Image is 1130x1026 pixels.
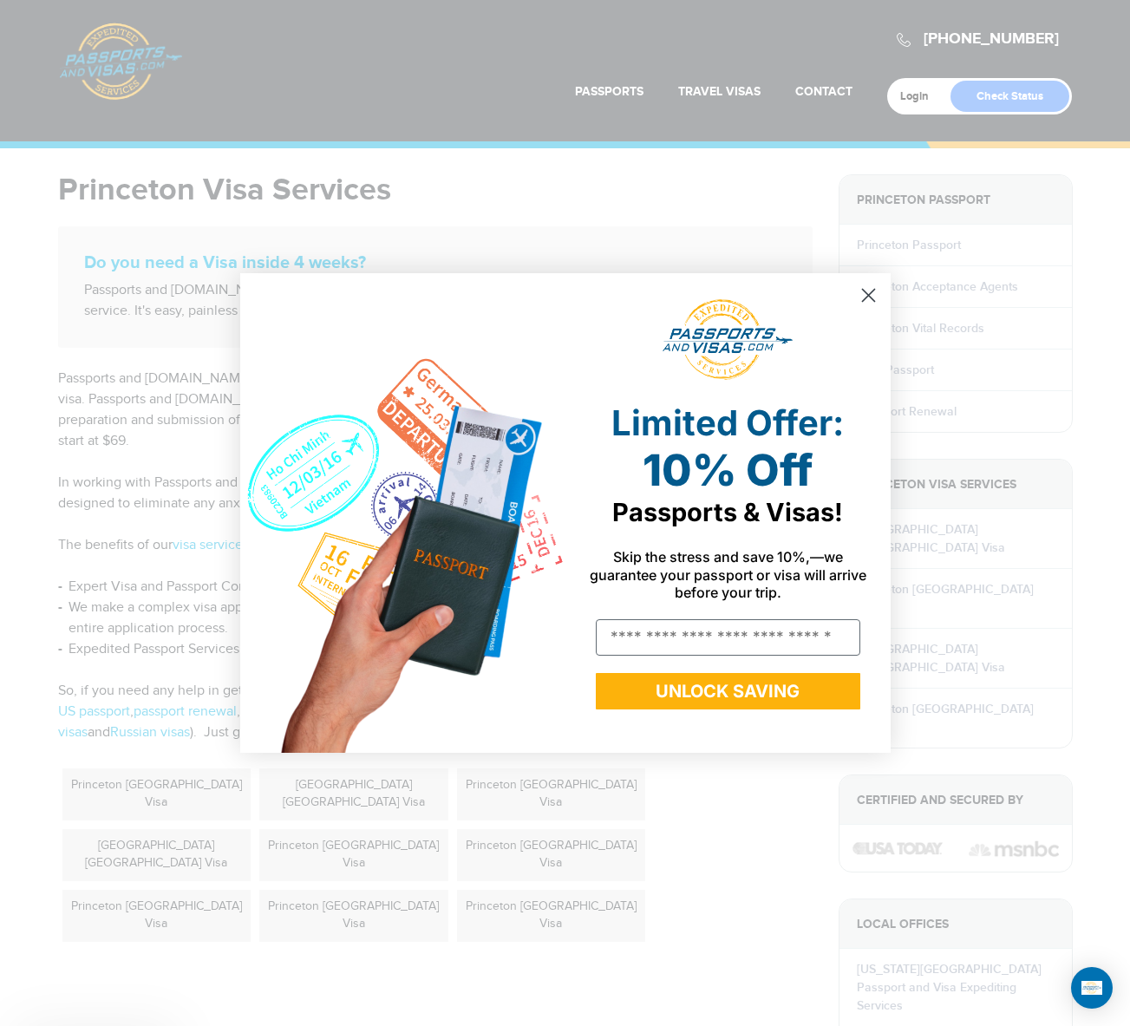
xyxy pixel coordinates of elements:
span: 10% Off [643,444,813,496]
button: Close dialog [853,280,884,310]
span: Passports & Visas! [612,497,843,527]
img: passports and visas [663,299,793,381]
img: de9cda0d-0715-46ca-9a25-073762a91ba7.png [240,273,565,753]
span: Limited Offer: [611,402,844,444]
div: Open Intercom Messenger [1071,967,1113,1009]
span: Skip the stress and save 10%,—we guarantee your passport or visa will arrive before your trip. [590,548,866,600]
button: UNLOCK SAVING [596,673,860,709]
